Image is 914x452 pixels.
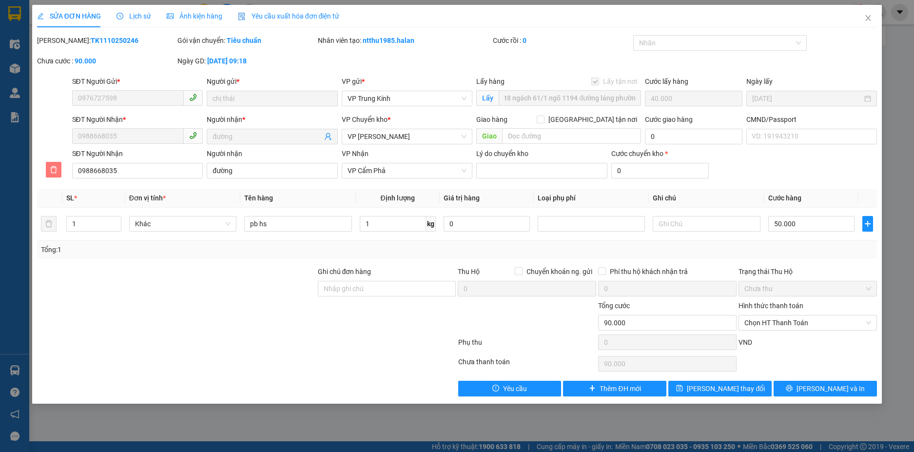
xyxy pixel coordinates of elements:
[523,266,596,277] span: Chuyển khoản ng. gửi
[739,338,752,346] span: VND
[117,13,123,20] span: clock-circle
[457,356,598,373] div: Chưa thanh toán
[72,114,203,125] div: SĐT Người Nhận
[599,76,641,87] span: Lấy tận nơi
[207,57,247,65] b: [DATE] 09:18
[167,13,174,20] span: picture
[348,91,467,106] span: VP Trung Kính
[739,266,877,277] div: Trạng thái Thu Hộ
[744,281,871,296] span: Chưa thu
[135,216,231,231] span: Khác
[72,76,203,87] div: SĐT Người Gửi
[746,114,877,125] div: CMND/Passport
[244,216,351,232] input: VD: Bàn, Ghế
[207,76,338,87] div: Người gửi
[41,216,57,232] button: delete
[739,302,803,310] label: Hình thức thanh toán
[37,12,101,20] span: SỬA ĐƠN HÀNG
[72,148,203,159] div: SĐT Người Nhận
[318,35,491,46] div: Nhân viên tạo:
[645,129,742,144] input: Cước giao hàng
[503,383,527,394] span: Yêu cầu
[363,37,414,44] b: ntthu1985.halan
[457,337,598,354] div: Phụ thu
[534,189,649,208] th: Loại phụ phí
[244,194,273,202] span: Tên hàng
[523,37,526,44] b: 0
[129,194,166,202] span: Đơn vị tính
[342,148,473,159] div: VP Nhận
[492,385,499,393] span: exclamation-circle
[348,129,467,144] span: VP Cổ Linh
[752,93,863,104] input: Ngày lấy
[46,162,61,177] button: delete
[426,216,436,232] span: kg
[611,148,708,159] div: Cước chuyển kho
[177,35,316,46] div: Gói vận chuyển:
[37,56,175,66] div: Chưa cước :
[668,381,772,396] button: save[PERSON_NAME] thay đổi
[653,216,760,232] input: Ghi Chú
[37,35,175,46] div: [PERSON_NAME]:
[117,12,151,20] span: Lịch sử
[502,128,641,144] input: Dọc đường
[476,128,502,144] span: Giao
[864,14,872,22] span: close
[476,90,499,106] span: Lấy
[768,194,801,202] span: Cước hàng
[458,381,562,396] button: exclamation-circleYêu cầu
[207,114,338,125] div: Người nhận
[600,383,641,394] span: Thêm ĐH mới
[589,385,596,393] span: plus
[207,148,338,159] div: Người nhận
[598,302,630,310] span: Tổng cước
[41,244,353,255] div: Tổng: 1
[342,116,388,123] span: VP Chuyển kho
[46,166,61,174] span: delete
[238,12,340,20] span: Yêu cầu xuất hóa đơn điện tử
[645,91,742,106] input: Cước lấy hàng
[37,13,44,20] span: edit
[167,12,222,20] span: Ảnh kiện hàng
[744,315,871,330] span: Chọn HT Thanh Toán
[444,194,480,202] span: Giá trị hàng
[676,385,683,393] span: save
[476,148,607,159] div: Lý do chuyển kho
[189,132,197,139] span: phone
[746,78,773,85] label: Ngày lấy
[606,266,692,277] span: Phí thu hộ khách nhận trả
[862,216,873,232] button: plus
[324,133,332,140] span: user-add
[774,381,877,396] button: printer[PERSON_NAME] và In
[66,194,74,202] span: SL
[649,189,764,208] th: Ghi chú
[563,381,666,396] button: plusThêm ĐH mới
[318,281,456,296] input: Ghi chú đơn hàng
[645,78,688,85] label: Cước lấy hàng
[380,194,414,202] span: Định lượng
[863,220,873,228] span: plus
[493,35,631,46] div: Cước rồi :
[458,268,480,275] span: Thu Hộ
[75,57,96,65] b: 90.000
[348,163,467,178] span: VP Cẩm Phả
[687,383,765,394] span: [PERSON_NAME] thay đổi
[177,56,316,66] div: Ngày GD:
[545,114,641,125] span: [GEOGRAPHIC_DATA] tận nơi
[855,5,882,32] button: Close
[797,383,865,394] span: [PERSON_NAME] và In
[645,116,693,123] label: Cước giao hàng
[238,13,246,20] img: icon
[342,76,473,87] div: VP gửi
[499,90,641,106] input: Lấy tận nơi
[189,94,197,101] span: phone
[318,268,371,275] label: Ghi chú đơn hàng
[227,37,261,44] b: Tiêu chuẩn
[476,116,507,123] span: Giao hàng
[476,78,505,85] span: Lấy hàng
[91,37,138,44] b: TK1110250246
[786,385,793,393] span: printer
